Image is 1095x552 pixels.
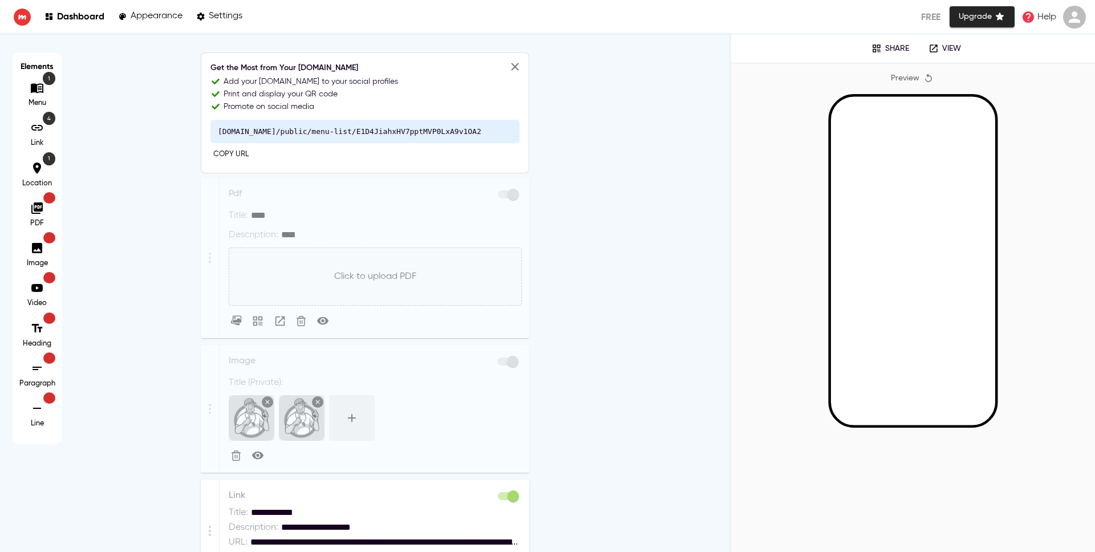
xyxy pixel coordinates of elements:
p: Menu [20,98,54,108]
p: Click to upload PDF [334,270,416,283]
p: Pro Member Only [43,232,55,243]
p: Image [229,354,520,368]
p: Dashboard [57,11,104,22]
p: Line [20,419,54,429]
p: View [942,44,961,54]
a: Appearance [118,9,182,25]
span: Upgrade [959,10,1005,24]
p: Location [20,178,54,189]
pre: [DOMAIN_NAME]/public/menu-list/E1D4JiahxHV7pptMVP0LxA9v1OA2 [210,120,520,143]
p: Title : [229,209,248,222]
p: Share [885,44,909,54]
p: Settings [209,11,242,22]
p: Link [20,138,54,148]
p: Help [1037,10,1056,24]
p: Free [921,10,940,24]
button: Share [863,40,917,57]
p: Description : [229,228,278,242]
p: Paragraph [19,379,55,389]
a: Dashboard [44,9,104,25]
p: 4 Element Available [43,112,55,125]
p: Link [229,489,521,502]
button: Upgrade [950,6,1015,27]
h6: Get the Most from Your [DOMAIN_NAME] [210,62,520,75]
button: Copy URL [210,146,252,164]
button: Delete Image [229,448,244,463]
p: Pro Member Only [43,272,55,283]
a: Help [1018,7,1060,27]
p: 1 Element Available [43,72,55,85]
button: Remove Image [312,396,323,408]
p: Pdf [229,187,521,201]
p: Pro Member Only [43,352,55,364]
p: Appearance [131,11,182,22]
p: Title : [229,506,248,519]
p: Print and display your QR code [224,88,338,100]
p: Pro Member Only [43,192,55,204]
button: Remove Image [262,396,273,408]
button: Share [250,313,266,329]
p: 1 Element Available [43,152,55,165]
span: Copy URL [213,148,249,161]
p: Heading [20,339,54,349]
p: Add your [DOMAIN_NAME] to your social profiles [224,76,398,87]
button: Make Private [315,313,331,329]
iframe: Mobile Preview [831,97,995,425]
p: URL : [229,535,248,549]
p: Title (Private) : [229,376,283,389]
p: Pro Member Only [43,312,55,324]
button: Delete Pdf [294,314,309,328]
button: Make Private [250,448,266,464]
h6: Elements [18,58,56,75]
p: Image [20,258,54,269]
a: View [920,40,969,57]
p: Pro Member Only [43,392,55,404]
p: Description : [229,521,278,534]
a: Settings [196,9,242,25]
p: Promote on social media [224,101,314,112]
p: PDF [20,218,54,229]
p: Video [20,298,54,309]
